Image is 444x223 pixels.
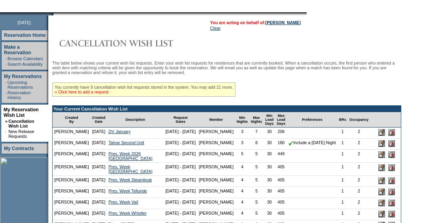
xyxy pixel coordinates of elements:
td: [PERSON_NAME] [53,139,91,150]
a: My Reservations [4,74,42,79]
input: Delete this Request [388,140,395,147]
td: 206 [275,128,287,139]
td: Created By [53,112,91,128]
a: Reservation Home [4,32,46,38]
a: Upcoming Reservations [8,80,33,90]
input: Edit this Request [378,164,385,171]
td: [PERSON_NAME] [53,209,91,220]
a: My Reservation Wish List [4,107,39,118]
a: Pres. Week Steamboat [108,177,152,182]
td: [PERSON_NAME] [197,150,235,163]
td: [DATE] [91,209,107,220]
td: [DATE] [91,150,107,163]
a: Pres. Week Vail [108,200,138,204]
td: 6 [249,139,264,150]
span: [DATE] [17,20,31,25]
a: » Click here to add a request [55,90,108,94]
a: Search Availability [8,62,43,67]
td: 2 [348,198,370,209]
div: You currently have 9 cancellation wish list requests stored in the system. You may add 21 more. [52,82,235,97]
td: 4 [235,187,249,198]
input: Edit this Request [378,177,385,184]
td: [PERSON_NAME] [53,163,91,176]
td: 2 [348,150,370,163]
td: · [6,80,7,90]
td: 1 [338,163,348,176]
td: 4 [235,209,249,220]
td: [PERSON_NAME] [197,163,235,176]
td: Min Nights [235,112,249,128]
td: 5 [249,187,264,198]
input: Delete this Request [388,151,395,158]
a: Pres. Week 2026 [GEOGRAPHIC_DATA] [108,151,152,161]
nobr: [DATE] - [DATE] [165,177,196,182]
td: 5 [249,198,264,209]
input: Edit this Request [378,151,385,158]
td: 30 [264,209,275,220]
td: [DATE] [91,128,107,139]
td: 1 [338,128,348,139]
td: Preferences [287,112,338,128]
a: New Release Requests [8,129,34,139]
td: 5 [249,209,264,220]
a: Pres. Week Telluride [108,189,147,193]
td: 2 [348,176,370,187]
nobr: Include a [DATE] Night [288,140,336,145]
td: [DATE] [91,176,107,187]
td: 2 [348,128,370,139]
a: Browse Calendars [8,56,43,61]
td: [PERSON_NAME] [53,187,91,198]
td: Max Lead Days [275,112,287,128]
a: DV January [108,129,131,134]
img: blank.gif [53,12,54,15]
td: 30 [264,150,275,163]
td: 405 [275,198,287,209]
td: 405 [275,163,287,176]
td: [PERSON_NAME] [197,139,235,150]
td: 1 [338,176,348,187]
td: Your Current Cancellation Wish List [53,106,401,112]
input: Edit this Request [378,140,385,147]
a: My Contracts [4,146,34,151]
td: Max Nights [249,112,264,128]
input: Delete this Request [388,189,395,195]
a: Cancellation Wish List [8,119,34,128]
input: Edit this Request [378,211,385,217]
td: [PERSON_NAME] [197,128,235,139]
a: Pres. Week [GEOGRAPHIC_DATA] [108,164,152,174]
td: 180 [275,139,287,150]
td: 30 [264,176,275,187]
td: [PERSON_NAME] [197,187,235,198]
a: Make a Reservation [4,44,31,55]
td: [DATE] [91,187,107,198]
td: [PERSON_NAME] [53,176,91,187]
td: [PERSON_NAME] [197,209,235,220]
td: 5 [249,163,264,176]
input: Edit this Request [378,200,385,206]
td: [DATE] [91,139,107,150]
input: Delete this Request [388,200,395,206]
td: [PERSON_NAME] [197,176,235,187]
img: promoShadowLeftCorner.gif [51,12,53,15]
td: 5 [249,150,264,163]
td: 405 [275,176,287,187]
input: Edit this Request [378,129,385,136]
td: · [6,56,7,61]
td: 2 [348,209,370,220]
td: Created Date [91,112,107,128]
td: [PERSON_NAME] [53,150,91,163]
td: 405 [275,187,287,198]
td: [PERSON_NAME] [53,198,91,209]
td: 1 [338,209,348,220]
td: [DATE] [91,198,107,209]
b: » [5,119,8,124]
img: Cancellation Wish List [52,35,211,51]
td: Description [107,112,164,128]
nobr: [DATE] - [DATE] [165,129,196,134]
td: 1 [338,198,348,209]
td: 30 [264,187,275,198]
td: · [5,129,8,139]
td: 3 [235,139,249,150]
td: 2 [348,187,370,198]
td: 2 [348,139,370,150]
